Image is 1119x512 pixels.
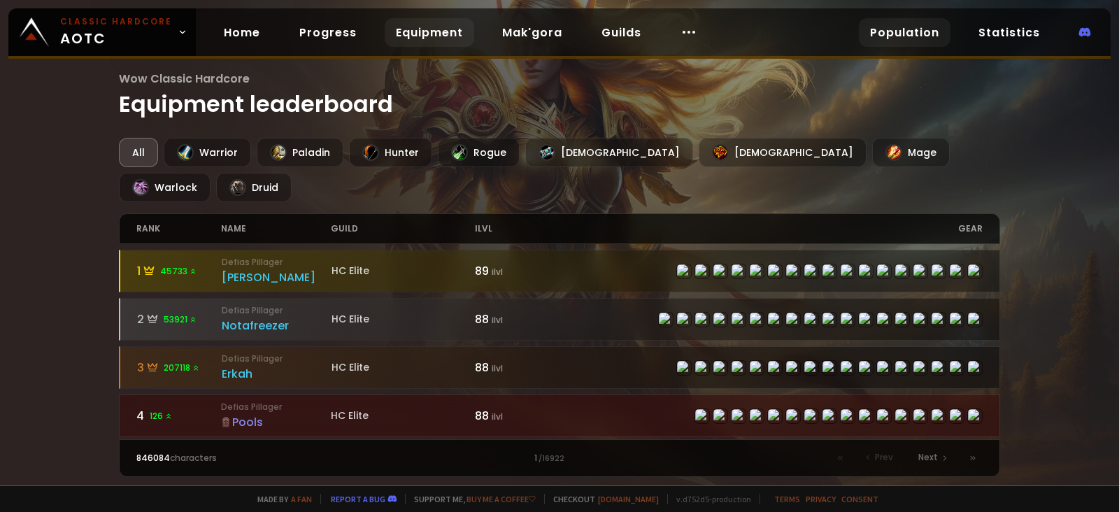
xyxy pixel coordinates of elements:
[475,359,559,376] div: 88
[475,311,559,328] div: 88
[222,304,332,317] small: Defias Pillager
[119,346,1001,389] a: 3207118 Defias PillagerErkahHC Elite88 ilvlitem-22498item-23057item-22983item-17723item-22496item...
[160,265,197,278] span: 45733
[8,8,196,56] a: Classic HardcoreAOTC
[525,138,693,167] div: [DEMOGRAPHIC_DATA]
[559,214,983,243] div: gear
[492,314,503,326] small: ilvl
[438,138,520,167] div: Rogue
[331,494,385,504] a: Report a bug
[475,214,559,243] div: ilvl
[466,494,536,504] a: Buy me a coffee
[332,264,476,278] div: HC Elite
[221,214,331,243] div: name
[137,262,222,280] div: 1
[918,451,938,464] span: Next
[257,138,343,167] div: Paladin
[164,362,200,374] span: 207118
[137,359,222,376] div: 3
[164,313,197,326] span: 53921
[221,413,331,431] div: Pools
[492,362,503,374] small: ilvl
[544,494,659,504] span: Checkout
[150,410,173,422] span: 126
[119,298,1001,341] a: 253921 Defias PillagerNotafreezerHC Elite88 ilvlitem-22498item-23057item-22983item-2575item-22496...
[222,365,332,383] div: Erkah
[539,453,564,464] small: / 16922
[137,311,222,328] div: 2
[136,214,221,243] div: rank
[841,494,878,504] a: Consent
[967,18,1051,47] a: Statistics
[875,451,893,464] span: Prev
[136,407,221,425] div: 4
[222,317,332,334] div: Notafreezer
[699,138,867,167] div: [DEMOGRAPHIC_DATA]
[60,15,172,28] small: Classic Hardcore
[872,138,950,167] div: Mage
[119,138,158,167] div: All
[119,70,1001,87] span: Wow Classic Hardcore
[348,452,771,464] div: 1
[475,262,559,280] div: 89
[475,407,559,425] div: 88
[164,138,251,167] div: Warrior
[598,494,659,504] a: [DOMAIN_NAME]
[288,18,368,47] a: Progress
[119,394,1001,437] a: 4126 Defias PillagerPoolsHC Elite88 ilvlitem-22506item-22943item-22507item-22504item-22510item-22...
[213,18,271,47] a: Home
[119,250,1001,292] a: 145733 Defias Pillager[PERSON_NAME]HC Elite89 ilvlitem-22498item-23057item-22499item-4335item-224...
[136,452,348,464] div: characters
[249,494,312,504] span: Made by
[291,494,312,504] a: a fan
[222,269,332,286] div: [PERSON_NAME]
[405,494,536,504] span: Support me,
[222,256,332,269] small: Defias Pillager
[222,353,332,365] small: Defias Pillager
[349,138,432,167] div: Hunter
[385,18,474,47] a: Equipment
[590,18,653,47] a: Guilds
[332,360,476,375] div: HC Elite
[60,15,172,49] span: AOTC
[806,494,836,504] a: Privacy
[332,312,476,327] div: HC Elite
[136,452,170,464] span: 846084
[492,266,503,278] small: ilvl
[491,18,573,47] a: Mak'gora
[492,411,503,422] small: ilvl
[859,18,950,47] a: Population
[774,494,800,504] a: Terms
[216,173,292,202] div: Druid
[331,214,475,243] div: guild
[667,494,751,504] span: v. d752d5 - production
[331,408,475,423] div: HC Elite
[221,401,331,413] small: Defias Pillager
[119,173,211,202] div: Warlock
[119,70,1001,121] h1: Equipment leaderboard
